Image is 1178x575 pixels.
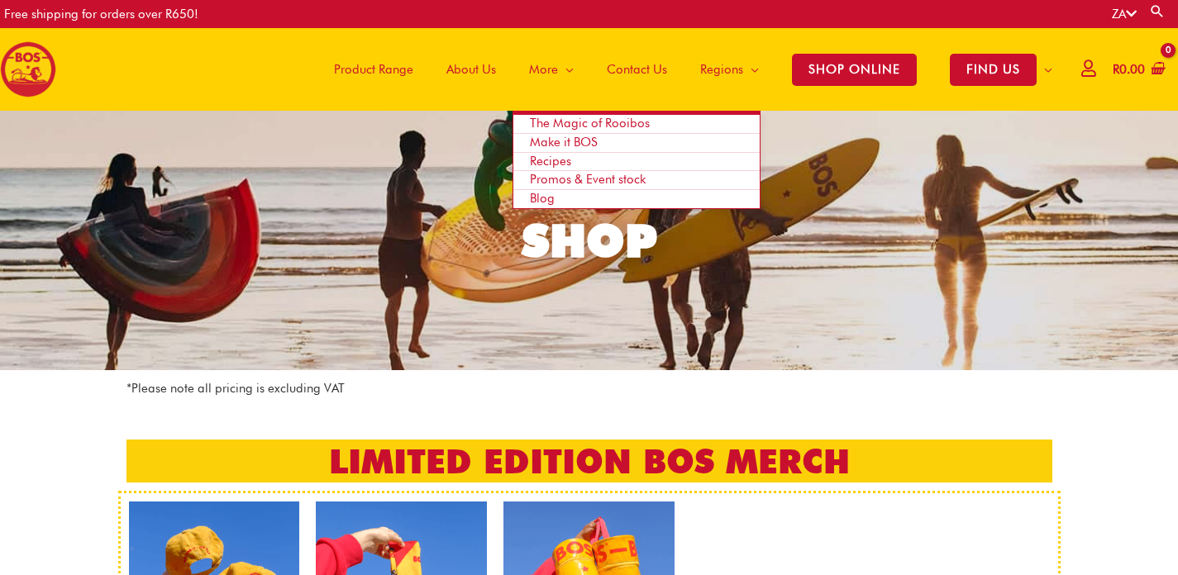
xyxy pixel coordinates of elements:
[530,191,555,206] span: Blog
[513,171,760,190] a: Promos & Event stock
[513,153,760,172] a: Recipes
[530,172,646,187] span: Promos & Event stock
[430,28,513,111] a: About Us
[950,54,1037,86] span: FIND US
[126,440,1052,482] h2: LIMITED EDITION BOS MERCH
[305,28,1069,111] nav: Site Navigation
[126,378,1052,399] p: *Please note all pricing is excluding VAT
[1149,3,1166,19] a: Search button
[684,28,775,111] a: Regions
[530,154,571,169] span: Recipes
[1113,62,1119,77] span: R
[775,28,933,111] a: SHOP ONLINE
[1113,62,1145,77] bdi: 0.00
[446,45,496,94] span: About Us
[522,218,657,264] div: SHOP
[530,116,650,131] span: The Magic of Rooibos
[1109,51,1166,88] a: View Shopping Cart, empty
[334,45,413,94] span: Product Range
[513,190,760,208] a: Blog
[513,28,590,111] a: More
[1112,7,1137,21] a: ZA
[513,134,760,153] a: Make it BOS
[530,135,598,150] span: Make it BOS
[700,45,743,94] span: Regions
[607,45,667,94] span: Contact Us
[513,115,760,134] a: The Magic of Rooibos
[590,28,684,111] a: Contact Us
[529,45,558,94] span: More
[792,54,917,86] span: SHOP ONLINE
[317,28,430,111] a: Product Range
